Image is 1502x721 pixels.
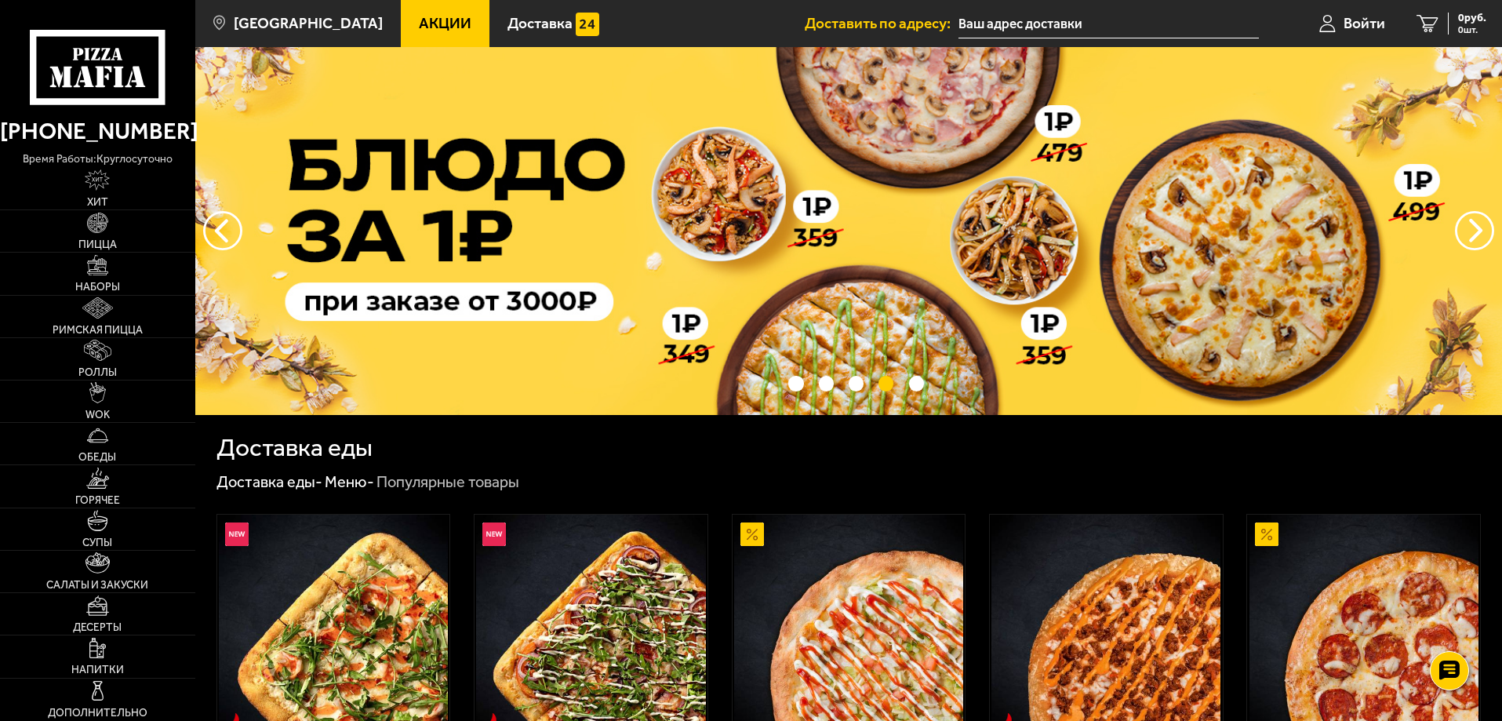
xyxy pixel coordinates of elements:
[216,435,373,461] h1: Доставка еды
[71,665,124,675] span: Напитки
[507,16,573,31] span: Доставка
[203,211,242,250] button: следующий
[75,495,120,506] span: Горячее
[78,239,117,250] span: Пицца
[1455,211,1494,250] button: предыдущий
[1458,25,1486,35] span: 0 шт.
[82,537,112,548] span: Супы
[48,708,147,719] span: Дополнительно
[216,472,322,491] a: Доставка еды-
[53,325,143,336] span: Римская пицца
[225,523,249,546] img: Новинка
[46,580,148,591] span: Салаты и закуски
[78,367,117,378] span: Роллы
[805,16,958,31] span: Доставить по адресу:
[73,622,122,633] span: Десерты
[234,16,383,31] span: [GEOGRAPHIC_DATA]
[85,410,110,421] span: WOK
[419,16,471,31] span: Акции
[78,452,116,463] span: Обеды
[819,376,834,391] button: точки переключения
[1344,16,1385,31] span: Войти
[87,197,108,208] span: Хит
[909,376,924,391] button: точки переключения
[325,472,374,491] a: Меню-
[849,376,864,391] button: точки переключения
[740,523,764,546] img: Акционный
[1458,13,1486,24] span: 0 руб.
[878,376,893,391] button: точки переключения
[75,282,120,293] span: Наборы
[376,472,519,493] div: Популярные товары
[958,9,1259,38] input: Ваш адрес доставки
[1255,523,1278,546] img: Акционный
[482,523,506,546] img: Новинка
[576,13,599,36] img: 15daf4d41897b9f0e9f617042186c801.svg
[788,376,803,391] button: точки переключения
